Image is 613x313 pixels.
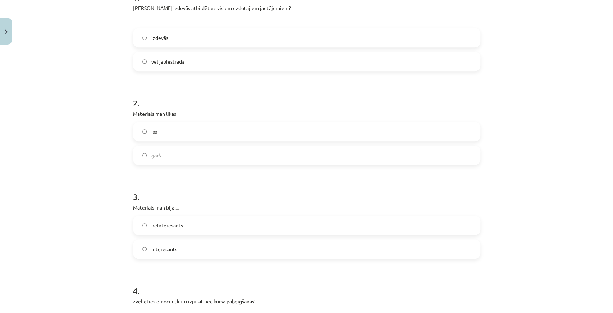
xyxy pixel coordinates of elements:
h1: 2 . [133,86,480,108]
span: interesants [151,245,177,253]
input: garš [142,153,147,158]
span: garš [151,152,160,159]
span: īss [151,128,157,135]
input: neinteresants [142,223,147,228]
p: Materiāls man likās [133,110,480,118]
span: neinteresants [151,222,183,229]
h1: 4 . [133,273,480,295]
p: [PERSON_NAME] izdevās atbildēt uz visiem uzdotajiem jautājumiem? [133,4,480,12]
h1: 3 . [133,179,480,202]
input: izdevās [142,36,147,40]
span: izdevās [151,34,168,42]
input: vēl jāpiestrādā [142,59,147,64]
p: zvēlieties emociju, kuru izjūtat pēc kursa pabeigšanas: [133,298,480,305]
input: īss [142,129,147,134]
img: icon-close-lesson-0947bae3869378f0d4975bcd49f059093ad1ed9edebbc8119c70593378902aed.svg [5,29,8,34]
span: vēl jāpiestrādā [151,58,184,65]
p: Materiāls man bija ... [133,204,480,211]
input: interesants [142,247,147,252]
